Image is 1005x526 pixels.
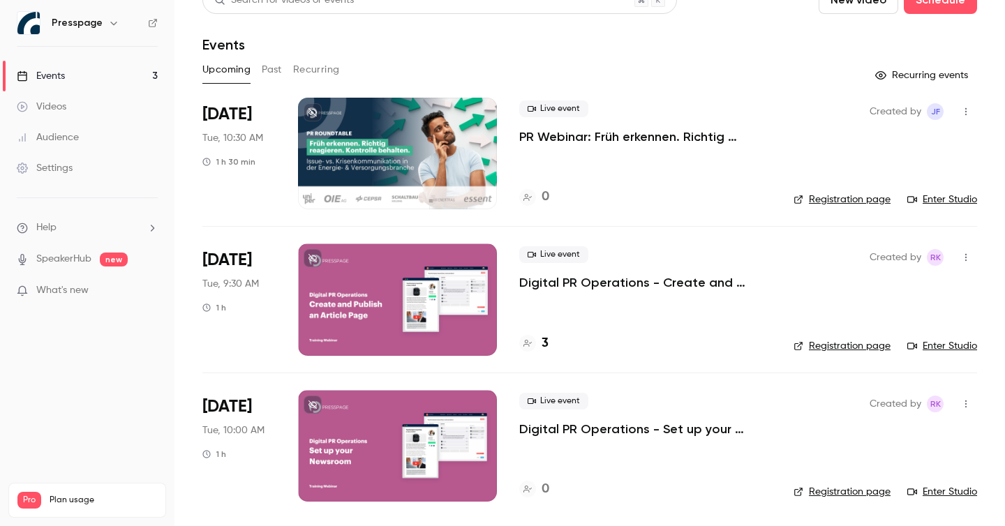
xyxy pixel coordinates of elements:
[17,69,65,83] div: Events
[202,396,252,418] span: [DATE]
[202,98,276,209] div: Sep 30 Tue, 10:30 AM (Europe/Berlin)
[17,130,79,144] div: Audience
[52,16,103,30] h6: Presspage
[519,128,771,145] a: PR Webinar: Früh erkennen. Richtig reagieren. Kontrolle behalten.
[202,103,252,126] span: [DATE]
[202,131,263,145] span: Tue, 10:30 AM
[870,249,921,266] span: Created by
[17,220,158,235] li: help-dropdown-opener
[869,64,977,87] button: Recurring events
[100,253,128,266] span: new
[519,100,588,117] span: Live event
[907,485,977,499] a: Enter Studio
[202,277,259,291] span: Tue, 9:30 AM
[519,274,771,291] a: Digital PR Operations - Create and Publish an Article Page
[17,12,40,34] img: Presspage
[927,103,944,120] span: Jesse Finn-Brown
[519,421,771,437] a: Digital PR Operations - Set up your Newsroom
[293,59,340,81] button: Recurring
[202,59,251,81] button: Upcoming
[794,485,891,499] a: Registration page
[542,188,549,206] h4: 0
[519,246,588,263] span: Live event
[519,188,549,206] a: 0
[931,103,940,120] span: JF
[870,396,921,412] span: Created by
[202,36,245,53] h1: Events
[202,243,276,355] div: Nov 4 Tue, 9:30 AM (Europe/Amsterdam)
[907,339,977,353] a: Enter Studio
[927,249,944,266] span: Robin Kleine
[907,193,977,206] a: Enter Studio
[930,396,941,412] span: RK
[930,249,941,266] span: RK
[36,252,91,266] a: SpeakerHub
[519,480,549,499] a: 0
[519,334,549,353] a: 3
[50,495,157,506] span: Plan usage
[927,396,944,412] span: Robin Kleine
[202,449,226,460] div: 1 h
[17,100,66,114] div: Videos
[542,480,549,499] h4: 0
[202,390,276,502] div: Dec 2 Tue, 10:00 AM (Europe/Amsterdam)
[794,339,891,353] a: Registration page
[202,249,252,271] span: [DATE]
[17,492,41,509] span: Pro
[519,393,588,409] span: Live event
[36,220,57,235] span: Help
[794,193,891,206] a: Registration page
[17,161,73,175] div: Settings
[202,156,255,167] div: 1 h 30 min
[202,302,226,313] div: 1 h
[36,283,89,298] span: What's new
[262,59,282,81] button: Past
[542,334,549,353] h4: 3
[870,103,921,120] span: Created by
[202,423,265,437] span: Tue, 10:00 AM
